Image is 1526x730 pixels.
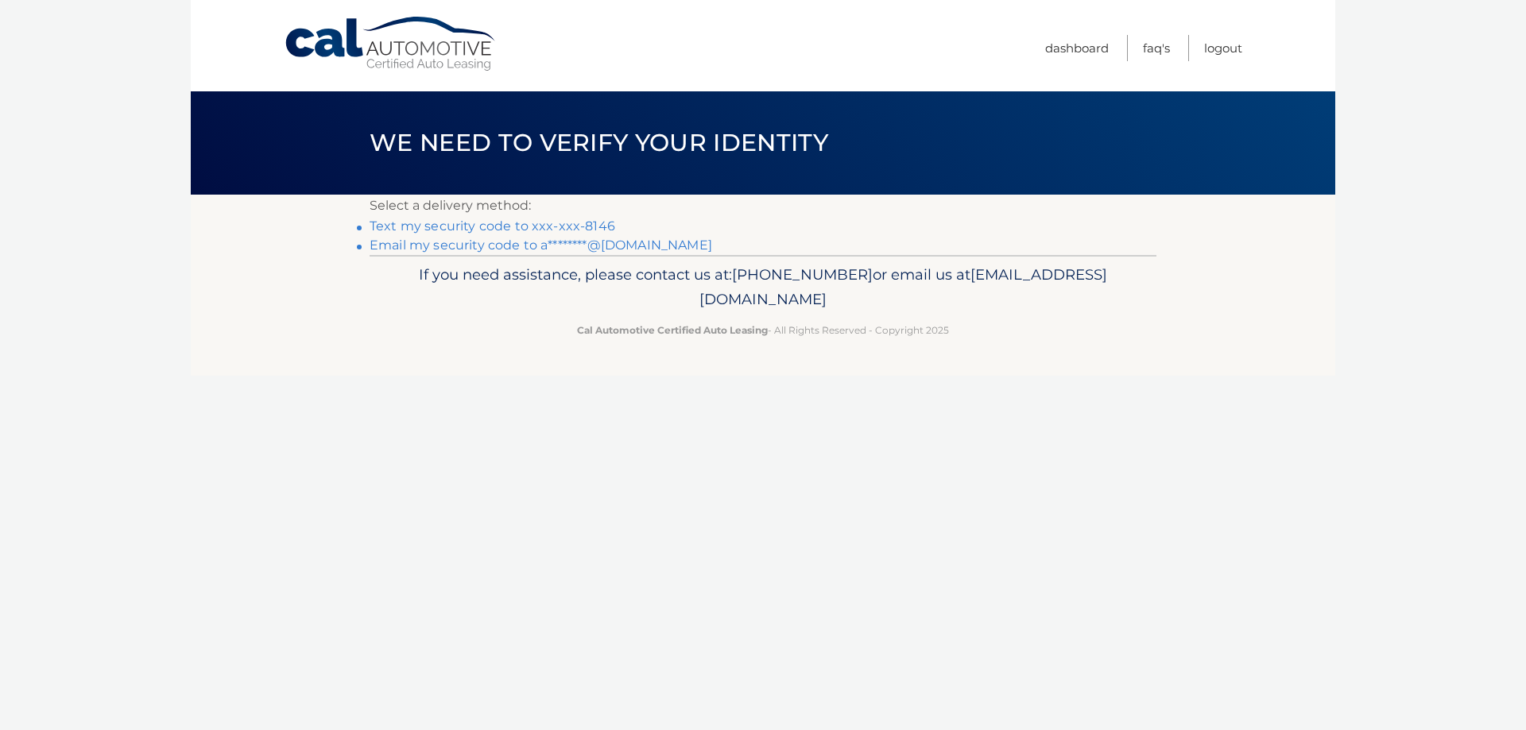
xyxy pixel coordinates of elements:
span: We need to verify your identity [370,128,828,157]
a: Email my security code to a********@[DOMAIN_NAME] [370,238,712,253]
p: Select a delivery method: [370,195,1156,217]
p: - All Rights Reserved - Copyright 2025 [380,322,1146,338]
a: Logout [1204,35,1242,61]
a: Cal Automotive [284,16,498,72]
a: Dashboard [1045,35,1109,61]
p: If you need assistance, please contact us at: or email us at [380,262,1146,313]
a: FAQ's [1143,35,1170,61]
strong: Cal Automotive Certified Auto Leasing [577,324,768,336]
span: [PHONE_NUMBER] [732,265,873,284]
a: Text my security code to xxx-xxx-8146 [370,218,615,234]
